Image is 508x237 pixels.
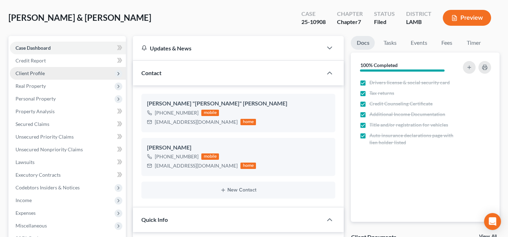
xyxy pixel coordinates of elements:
div: mobile [201,153,219,160]
a: Events [405,36,433,50]
div: Case [301,10,326,18]
span: Executory Contracts [16,172,61,178]
span: Codebtors Insiders & Notices [16,184,80,190]
span: Personal Property [16,96,56,102]
div: Filed [374,18,395,26]
span: Client Profile [16,70,45,76]
a: Unsecured Nonpriority Claims [10,143,126,156]
span: Unsecured Priority Claims [16,134,74,140]
div: mobile [201,110,219,116]
span: Real Property [16,83,46,89]
a: Tasks [378,36,402,50]
span: 7 [358,18,361,25]
span: Unsecured Nonpriority Claims [16,146,83,152]
div: LAMB [406,18,432,26]
span: Income [16,197,32,203]
span: Credit Report [16,57,46,63]
span: Quick Info [141,216,168,223]
a: Case Dashboard [10,42,126,54]
div: 25-10908 [301,18,326,26]
div: [PERSON_NAME] "[PERSON_NAME]" [PERSON_NAME] [147,99,330,108]
span: Miscellaneous [16,223,47,229]
span: Secured Claims [16,121,49,127]
strong: 100% Completed [360,62,397,68]
a: Docs [351,36,375,50]
a: Unsecured Priority Claims [10,130,126,143]
div: Chapter [337,10,363,18]
button: Preview [443,10,491,26]
span: Property Analysis [16,108,55,114]
div: Updates & News [141,44,314,52]
div: home [240,163,256,169]
a: Fees [435,36,458,50]
span: Contact [141,69,161,76]
div: District [406,10,432,18]
span: Additional Income Documentation [369,111,445,118]
span: Expenses [16,210,36,216]
span: Tax returns [369,90,394,97]
div: [PERSON_NAME] [147,144,330,152]
div: [EMAIL_ADDRESS][DOMAIN_NAME] [155,162,238,169]
div: home [240,119,256,125]
div: [PHONE_NUMBER] [155,109,198,116]
a: Credit Report [10,54,126,67]
span: Lawsuits [16,159,35,165]
a: Timer [461,36,486,50]
a: Secured Claims [10,118,126,130]
span: Auto insurance declarations page with lien holder listed [369,132,456,146]
a: Lawsuits [10,156,126,169]
span: [PERSON_NAME] & [PERSON_NAME] [8,12,151,23]
a: Executory Contracts [10,169,126,181]
span: Credit Counseling Certificate [369,100,432,107]
span: Title and/or registration for vehicles [369,121,448,128]
a: Property Analysis [10,105,126,118]
div: [PHONE_NUMBER] [155,153,198,160]
div: Status [374,10,395,18]
button: New Contact [147,187,330,193]
span: Drivers license & social security card [369,79,449,86]
div: Chapter [337,18,363,26]
span: Case Dashboard [16,45,51,51]
div: Open Intercom Messenger [484,213,501,230]
div: [EMAIL_ADDRESS][DOMAIN_NAME] [155,119,238,126]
